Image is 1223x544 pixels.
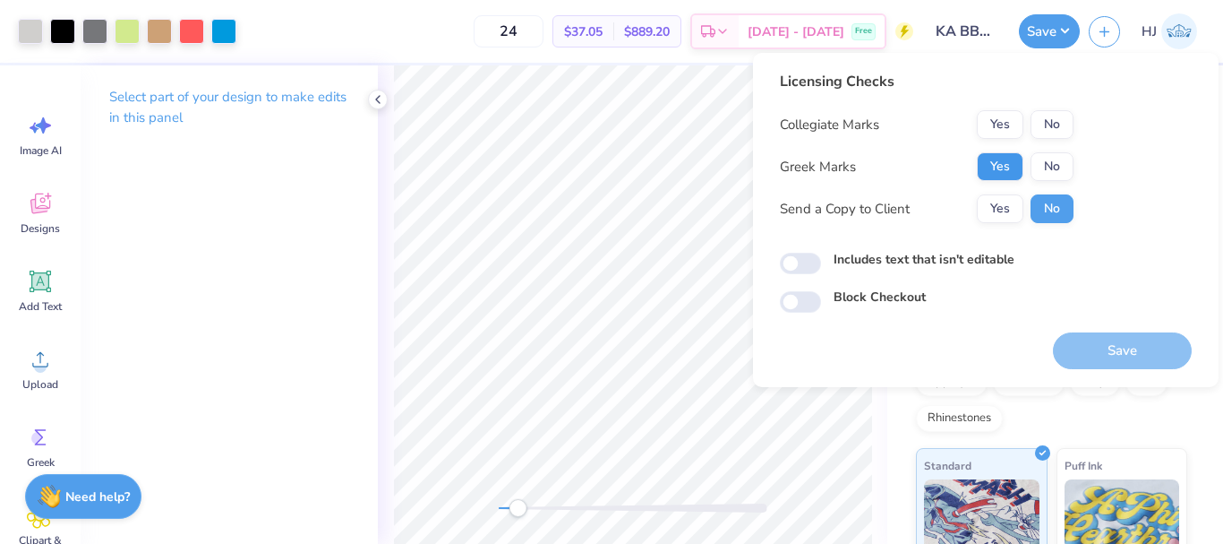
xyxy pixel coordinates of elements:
[19,299,62,314] span: Add Text
[22,377,58,392] span: Upload
[922,13,1010,49] input: Untitled Design
[1142,22,1157,42] span: HJ
[780,199,910,220] div: Send a Copy to Client
[1133,13,1205,49] a: HJ
[1019,14,1080,48] button: Save
[474,15,543,47] input: – –
[21,221,60,236] span: Designs
[1161,13,1197,49] img: Hughe Josh Cabanete
[855,25,872,38] span: Free
[834,288,926,307] label: Block Checkout
[977,194,1023,223] button: Yes
[780,157,856,177] div: Greek Marks
[1031,152,1073,181] button: No
[780,71,1073,92] div: Licensing Checks
[509,499,526,517] div: Accessibility label
[834,250,1014,269] label: Includes text that isn't editable
[564,22,603,41] span: $37.05
[977,152,1023,181] button: Yes
[924,456,971,475] span: Standard
[20,143,62,158] span: Image AI
[624,22,670,41] span: $889.20
[1031,110,1073,139] button: No
[977,110,1023,139] button: Yes
[780,115,879,135] div: Collegiate Marks
[65,488,130,505] strong: Need help?
[1065,456,1102,475] span: Puff Ink
[916,405,1003,432] div: Rhinestones
[748,22,844,41] span: [DATE] - [DATE]
[1031,194,1073,223] button: No
[27,455,55,470] span: Greek
[109,87,349,128] p: Select part of your design to make edits in this panel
